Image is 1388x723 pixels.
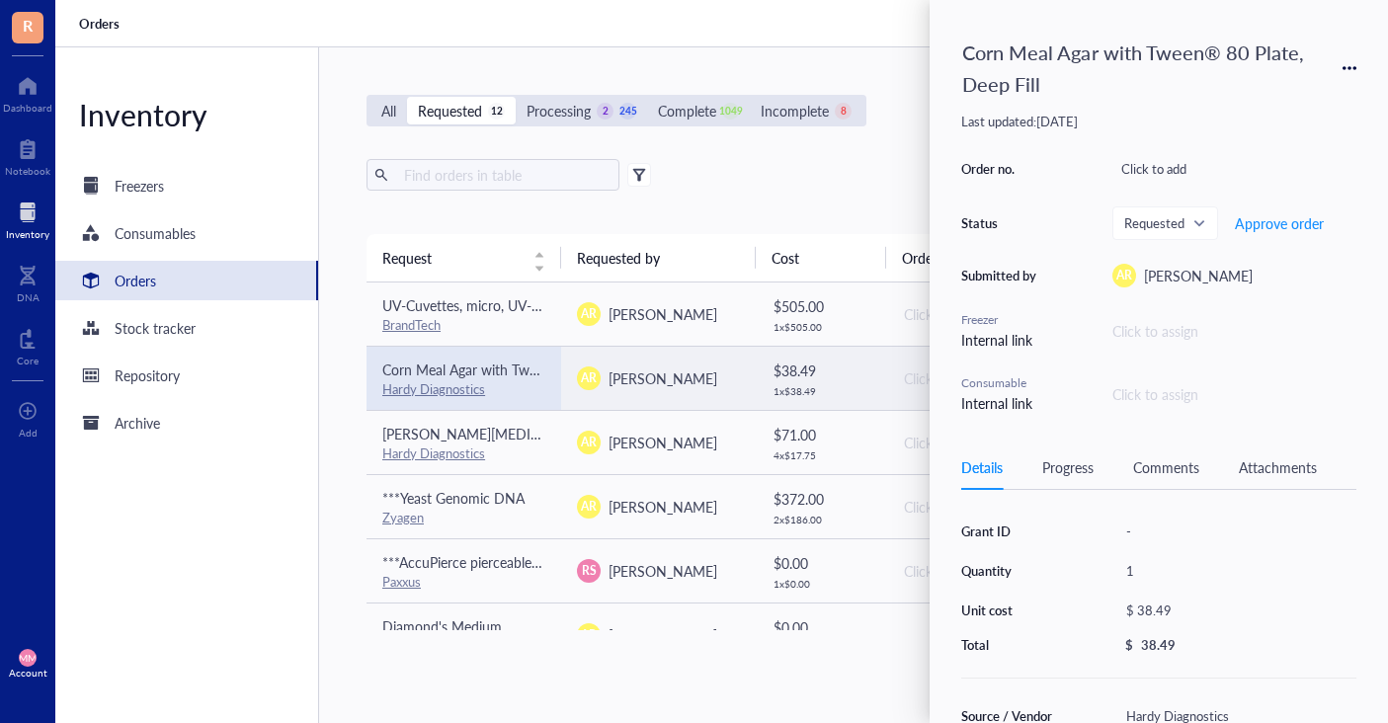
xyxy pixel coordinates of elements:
[581,434,597,451] span: AR
[115,222,196,244] div: Consumables
[1235,215,1324,231] span: Approve order
[1112,383,1356,405] div: Click to assign
[774,424,869,445] div: $ 71.00
[961,392,1040,414] div: Internal link
[488,103,505,120] div: 12
[1117,557,1356,585] div: 1
[367,234,561,281] th: Request
[774,360,869,381] div: $ 38.49
[961,374,1040,392] div: Consumable
[396,160,612,190] input: Find orders in table
[581,626,597,644] span: AR
[55,261,318,300] a: Orders
[527,100,591,121] div: Processing
[382,247,522,269] span: Request
[382,616,502,636] span: Diamond's Medium
[904,367,1065,389] div: Click to add
[1141,636,1176,654] div: 38.49
[609,625,717,645] span: [PERSON_NAME]
[886,538,1081,602] td: Click to add
[9,667,47,679] div: Account
[904,303,1065,325] div: Click to add
[774,552,869,574] div: $ 0.00
[1117,597,1348,624] div: $ 38.49
[756,234,885,281] th: Cost
[774,488,869,510] div: $ 372.00
[774,578,869,590] div: 1 x $ 0.00
[382,572,421,591] a: Paxxus
[115,175,164,197] div: Freezers
[961,113,1356,130] div: Last updated: [DATE]
[774,616,869,638] div: $ 0.00
[609,433,717,452] span: [PERSON_NAME]
[774,514,869,525] div: 2 x $ 186.00
[961,329,1040,351] div: Internal link
[381,100,396,121] div: All
[382,295,602,315] span: UV-Cuvettes, micro, UV-transparent
[3,102,52,114] div: Dashboard
[582,562,597,580] span: RS
[1125,636,1133,654] div: $
[1042,456,1094,478] div: Progress
[382,360,677,379] span: Corn Meal Agar with Tween® 80 Plate, Deep Fill
[418,100,482,121] div: Requested
[722,103,739,120] div: 1049
[382,552,598,572] span: ***AccuPierce pierceable foil lidding
[115,317,196,339] div: Stock tracker
[5,165,50,177] div: Notebook
[55,403,318,442] a: Archive
[115,364,180,386] div: Repository
[55,166,318,205] a: Freezers
[904,560,1065,582] div: Click to add
[619,103,636,120] div: 245
[886,282,1081,347] td: Click to add
[961,267,1040,284] div: Submitted by
[961,562,1062,580] div: Quantity
[382,443,485,462] a: Hardy Diagnostics
[904,432,1065,453] div: Click to add
[961,602,1062,619] div: Unit cost
[17,355,39,366] div: Core
[774,385,869,397] div: 1 x $ 38.49
[1144,266,1253,285] span: [PERSON_NAME]
[961,311,1040,329] div: Freezer
[658,100,716,121] div: Complete
[382,424,806,443] span: [PERSON_NAME][MEDICAL_DATA] (SabDex) Agar, [PERSON_NAME]
[961,636,1062,654] div: Total
[1239,456,1317,478] div: Attachments
[904,496,1065,518] div: Click to add
[3,70,52,114] a: Dashboard
[609,497,717,517] span: [PERSON_NAME]
[835,103,852,120] div: 8
[886,410,1081,474] td: Click to add
[961,456,1003,478] div: Details
[367,95,866,126] div: segmented control
[886,474,1081,538] td: Click to add
[886,234,1081,281] th: Order no.
[597,103,613,120] div: 2
[561,234,756,281] th: Requested by
[1133,456,1199,478] div: Comments
[6,197,49,240] a: Inventory
[19,652,37,664] span: MM
[55,95,318,134] div: Inventory
[17,260,40,303] a: DNA
[886,346,1081,410] td: Click to add
[55,308,318,348] a: Stock tracker
[1112,155,1356,183] div: Click to add
[774,295,869,317] div: $ 505.00
[1234,207,1325,239] button: Approve order
[382,315,441,334] a: BrandTech
[609,368,717,388] span: [PERSON_NAME]
[23,13,33,38] span: R
[961,214,1040,232] div: Status
[581,305,597,323] span: AR
[961,522,1062,540] div: Grant ID
[382,508,424,526] a: Zyagen
[904,624,1065,646] div: Click to add
[953,32,1331,105] div: Corn Meal Agar with Tween® 80 Plate, Deep Fill
[19,427,38,439] div: Add
[6,228,49,240] div: Inventory
[761,100,829,121] div: Incomplete
[17,291,40,303] div: DNA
